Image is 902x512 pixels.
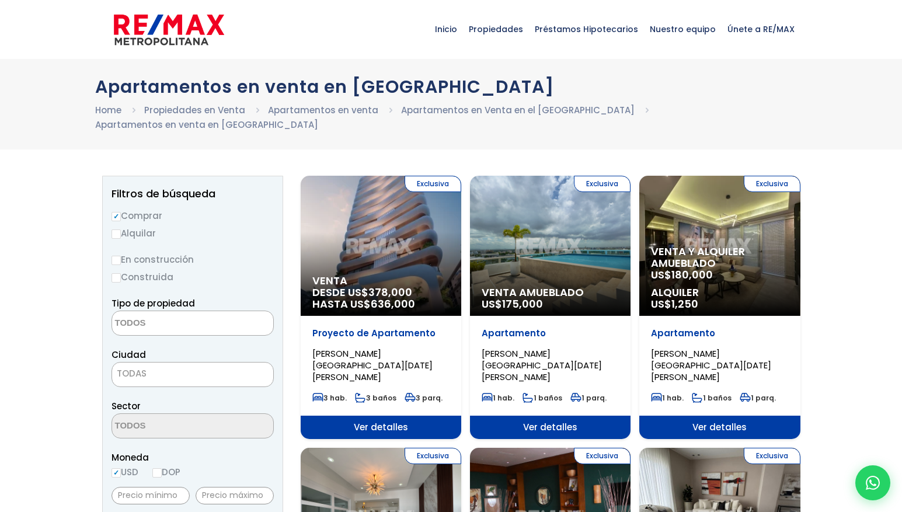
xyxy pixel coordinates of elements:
span: 378,000 [368,285,412,299]
p: Apartamento [482,328,619,339]
span: US$ [482,297,543,311]
input: Comprar [112,212,121,221]
span: Ver detalles [639,416,800,439]
span: Nuestro equipo [644,12,722,47]
span: Tipo de propiedad [112,297,195,309]
label: Comprar [112,208,274,223]
span: HASTA US$ [312,298,450,310]
span: Exclusiva [744,176,800,192]
span: 1 parq. [740,393,776,403]
span: 1 baños [523,393,562,403]
label: Construida [112,270,274,284]
input: DOP [152,468,162,478]
input: Construida [112,273,121,283]
span: Moneda [112,450,274,465]
span: 1 parq. [570,393,607,403]
span: Venta y alquiler amueblado [651,246,788,269]
a: Exclusiva Venta Amueblado US$175,000 Apartamento [PERSON_NAME][GEOGRAPHIC_DATA][DATE][PERSON_NAME... [470,176,631,439]
label: DOP [152,465,180,479]
span: Ver detalles [301,416,461,439]
span: TODAS [112,362,274,387]
input: En construcción [112,256,121,265]
span: Ciudad [112,349,146,361]
span: 3 parq. [405,393,443,403]
span: Exclusiva [744,448,800,464]
input: Precio máximo [196,487,274,504]
span: 1 baños [692,393,732,403]
input: Precio mínimo [112,487,190,504]
label: USD [112,465,138,479]
p: Proyecto de Apartamento [312,328,450,339]
span: 3 baños [355,393,396,403]
span: US$ [651,267,713,282]
a: Propiedades en Venta [144,104,245,116]
a: Exclusiva Venta y alquiler amueblado US$180,000 Alquiler US$1,250 Apartamento [PERSON_NAME][GEOGR... [639,176,800,439]
span: Alquiler [651,287,788,298]
span: TODAS [117,367,147,379]
span: Venta Amueblado [482,287,619,298]
span: 180,000 [671,267,713,282]
input: Alquilar [112,229,121,239]
span: Préstamos Hipotecarios [529,12,644,47]
span: 175,000 [502,297,543,311]
p: Apartamento [651,328,788,339]
span: Exclusiva [574,448,631,464]
span: 1 hab. [482,393,514,403]
textarea: Search [112,414,225,439]
h2: Filtros de búsqueda [112,188,274,200]
span: 3 hab. [312,393,347,403]
span: 1 hab. [651,393,684,403]
span: DESDE US$ [312,287,450,310]
textarea: Search [112,311,225,336]
img: remax-metropolitana-logo [114,12,224,47]
span: US$ [651,297,698,311]
span: Propiedades [463,12,529,47]
input: USD [112,468,121,478]
span: 636,000 [371,297,415,311]
span: [PERSON_NAME][GEOGRAPHIC_DATA][DATE][PERSON_NAME] [312,347,433,383]
span: [PERSON_NAME][GEOGRAPHIC_DATA][DATE][PERSON_NAME] [482,347,602,383]
span: Venta [312,275,450,287]
span: Exclusiva [405,176,461,192]
span: TODAS [112,365,273,382]
span: Sector [112,400,141,412]
a: Apartamentos en venta [268,104,378,116]
a: Apartamentos en Venta en el [GEOGRAPHIC_DATA] [401,104,635,116]
span: Exclusiva [574,176,631,192]
li: Apartamentos en venta en [GEOGRAPHIC_DATA] [95,117,318,132]
label: Alquilar [112,226,274,241]
a: Home [95,104,121,116]
span: 1,250 [671,297,698,311]
span: [PERSON_NAME][GEOGRAPHIC_DATA][DATE][PERSON_NAME] [651,347,771,383]
label: En construcción [112,252,274,267]
a: Exclusiva Venta DESDE US$378,000 HASTA US$636,000 Proyecto de Apartamento [PERSON_NAME][GEOGRAPHI... [301,176,461,439]
span: Únete a RE/MAX [722,12,800,47]
h1: Apartamentos en venta en [GEOGRAPHIC_DATA] [95,76,807,97]
span: Inicio [429,12,463,47]
span: Ver detalles [470,416,631,439]
span: Exclusiva [405,448,461,464]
